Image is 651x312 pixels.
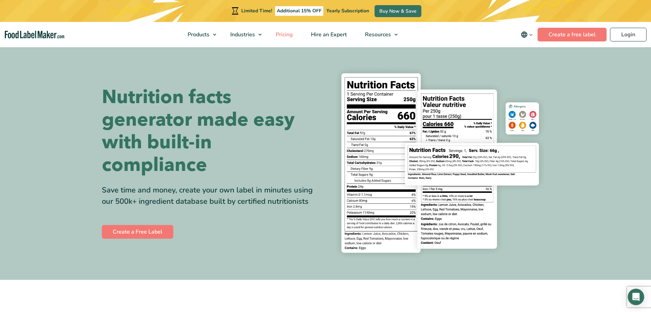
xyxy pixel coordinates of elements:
a: Hire an Expert [302,22,354,47]
h1: Nutrition facts generator made easy with built-in compliance [102,86,321,176]
a: Buy Now & Save [375,5,421,17]
div: Save time and money, create your own label in minutes using our 500k+ ingredient database built b... [102,185,321,207]
a: Food Label Maker homepage [5,31,65,39]
a: Products [179,22,220,47]
span: Yearly Subscription [326,8,369,14]
div: Open Intercom Messenger [628,289,644,305]
span: Limited Time! [241,8,272,14]
span: Additional 15% OFF [275,6,323,16]
a: Pricing [267,22,300,47]
span: Pricing [274,31,294,38]
span: Products [186,31,210,38]
button: Change language [516,28,538,41]
span: Hire an Expert [309,31,348,38]
a: Create a Free Label [102,225,173,239]
a: Industries [221,22,265,47]
a: Create a free label [538,28,607,41]
span: Resources [363,31,392,38]
a: Resources [356,22,401,47]
span: Industries [228,31,256,38]
a: Login [610,28,647,41]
